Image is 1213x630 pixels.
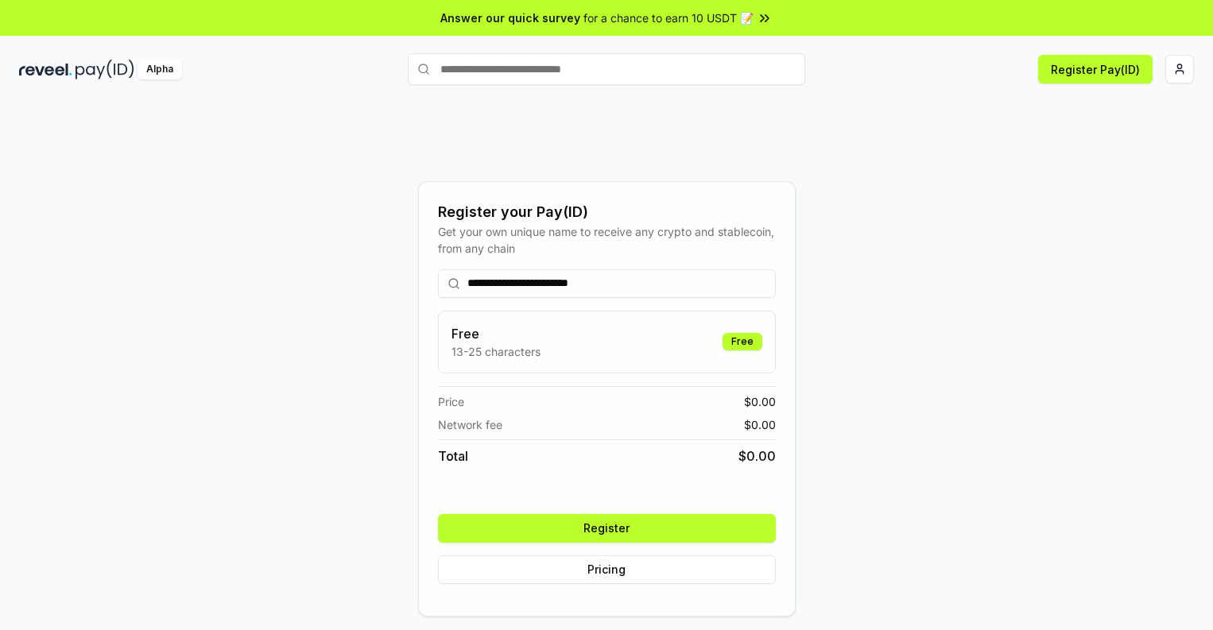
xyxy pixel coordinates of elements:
[1038,55,1153,83] button: Register Pay(ID)
[723,333,762,350] div: Free
[451,324,541,343] h3: Free
[438,446,468,466] span: Total
[744,416,776,433] span: $ 0.00
[738,446,776,466] span: $ 0.00
[451,343,541,360] p: 13-25 characters
[138,60,182,79] div: Alpha
[438,393,464,410] span: Price
[438,201,776,223] div: Register your Pay(ID)
[438,416,502,433] span: Network fee
[76,60,134,79] img: pay_id
[440,10,580,26] span: Answer our quick survey
[438,223,776,257] div: Get your own unique name to receive any crypto and stablecoin, from any chain
[744,393,776,410] span: $ 0.00
[438,514,776,543] button: Register
[19,60,72,79] img: reveel_dark
[438,555,776,584] button: Pricing
[583,10,754,26] span: for a chance to earn 10 USDT 📝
